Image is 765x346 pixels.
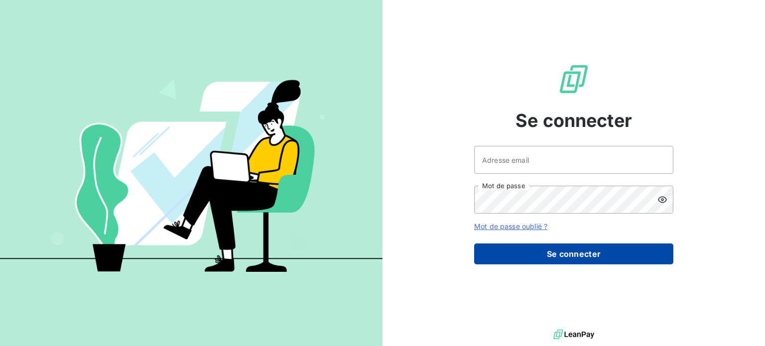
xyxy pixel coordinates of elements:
img: logo [553,327,594,342]
a: Mot de passe oublié ? [474,222,547,231]
button: Se connecter [474,243,673,264]
span: Se connecter [515,107,632,134]
img: Logo LeanPay [558,63,590,95]
input: placeholder [474,146,673,174]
